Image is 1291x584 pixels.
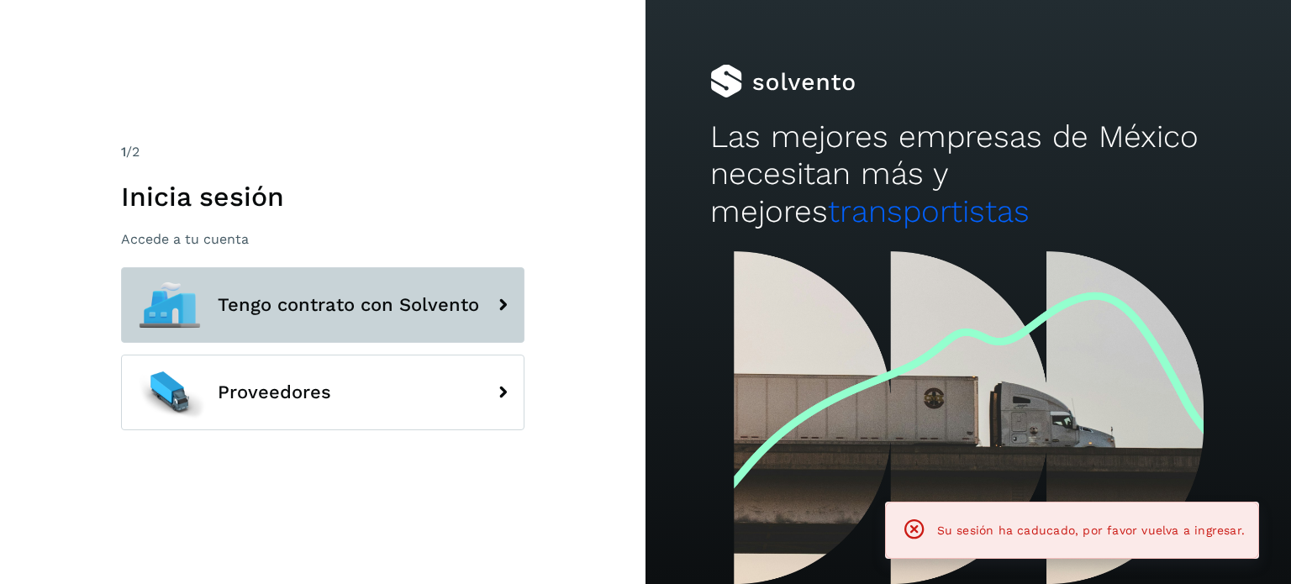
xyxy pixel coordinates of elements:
[828,193,1030,229] span: transportistas
[710,118,1226,230] h2: Las mejores empresas de México necesitan más y mejores
[218,382,331,402] span: Proveedores
[218,295,479,315] span: Tengo contrato con Solvento
[121,181,524,213] h1: Inicia sesión
[121,231,524,247] p: Accede a tu cuenta
[937,523,1245,537] span: Su sesión ha caducado, por favor vuelva a ingresar.
[121,142,524,162] div: /2
[121,144,126,160] span: 1
[121,267,524,343] button: Tengo contrato con Solvento
[121,355,524,430] button: Proveedores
